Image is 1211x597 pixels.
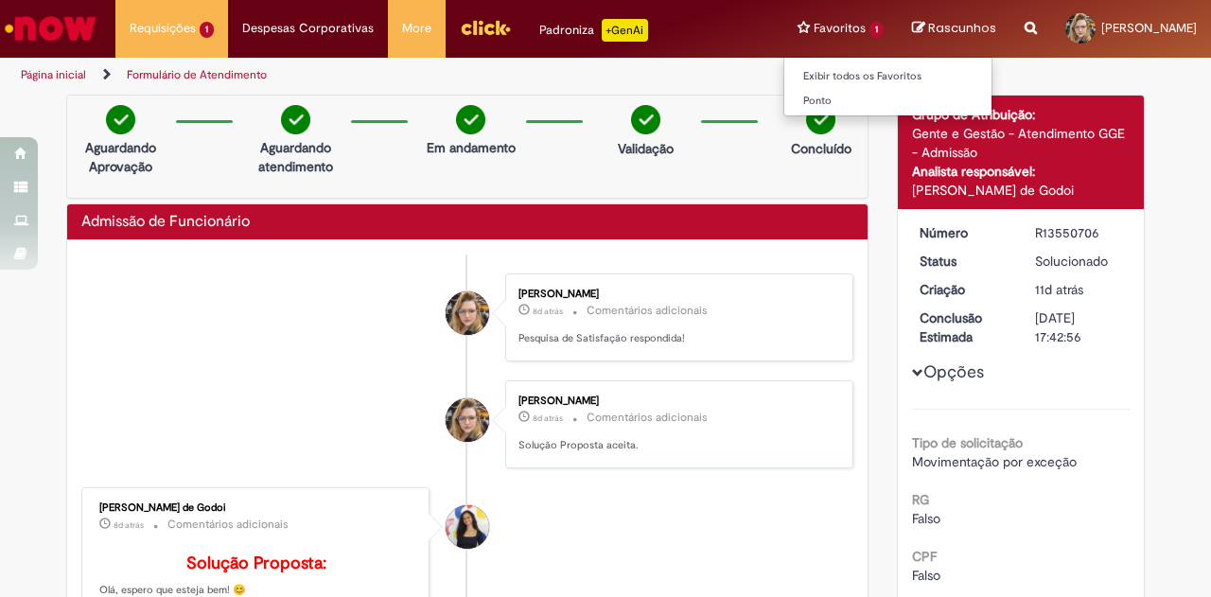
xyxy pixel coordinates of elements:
img: check-circle-green.png [106,105,135,134]
p: Concluído [791,139,851,158]
span: 8d atrás [533,306,563,317]
p: Aguardando atendimento [250,138,342,176]
div: Branca Braga [446,398,489,442]
b: CPF [912,548,937,565]
ul: Favoritos [783,57,992,116]
b: Tipo de solicitação [912,434,1023,451]
h2: Admissão de Funcionário Histórico de tíquete [81,214,250,231]
img: check-circle-green.png [456,105,485,134]
img: check-circle-green.png [631,105,660,134]
div: Solucionado [1035,252,1123,271]
time: 22/09/2025 16:17:25 [533,306,563,317]
span: 8d atrás [114,519,144,531]
div: R13550706 [1035,223,1123,242]
p: Solução Proposta aceita. [518,438,834,453]
time: 22/09/2025 16:17:16 [533,413,563,424]
b: Solução Proposta: [186,553,326,574]
span: [PERSON_NAME] [1101,20,1197,36]
div: Analista responsável: [912,162,1131,181]
dt: Criação [905,280,1022,299]
span: 11d atrás [1035,281,1083,298]
span: Falso [912,567,940,584]
a: Ponto [784,91,992,112]
img: ServiceNow [2,9,99,47]
p: Validação [618,139,674,158]
a: Formulário de Atendimento [127,67,267,82]
span: Movimentação por exceção [912,453,1077,470]
span: Requisições [130,19,196,38]
span: Falso [912,510,940,527]
dt: Conclusão Estimada [905,308,1022,346]
img: check-circle-green.png [806,105,835,134]
a: Exibir todos os Favoritos [784,66,992,87]
img: click_logo_yellow_360x200.png [460,13,511,42]
p: +GenAi [602,19,648,42]
span: 1 [200,22,214,38]
dt: Número [905,223,1022,242]
p: Pesquisa de Satisfação respondida! [518,331,834,346]
p: Aguardando Aprovação [75,138,167,176]
div: [PERSON_NAME] [518,289,834,300]
img: check-circle-green.png [281,105,310,134]
div: 19/09/2025 13:31:52 [1035,280,1123,299]
p: Em andamento [427,138,516,157]
div: Branca Braga [446,291,489,335]
div: [DATE] 17:42:56 [1035,308,1123,346]
span: 1 [869,22,884,38]
span: Favoritos [814,19,866,38]
small: Comentários adicionais [587,303,708,319]
small: Comentários adicionais [587,410,708,426]
a: Página inicial [21,67,86,82]
ul: Trilhas de página [14,58,793,93]
time: 22/09/2025 16:13:56 [114,519,144,531]
div: [PERSON_NAME] [518,395,834,407]
span: More [402,19,431,38]
div: Ana Santos de Godoi [446,505,489,549]
dt: Status [905,252,1022,271]
div: Padroniza [539,19,648,42]
span: Despesas Corporativas [242,19,374,38]
div: Gente e Gestão - Atendimento GGE - Admissão [912,124,1131,162]
div: [PERSON_NAME] de Godoi [912,181,1131,200]
span: Rascunhos [928,19,996,37]
span: 8d atrás [533,413,563,424]
a: Rascunhos [912,20,996,38]
b: RG [912,491,929,508]
div: [PERSON_NAME] de Godoi [99,502,414,514]
div: Grupo de Atribuição: [912,105,1131,124]
small: Comentários adicionais [167,517,289,533]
